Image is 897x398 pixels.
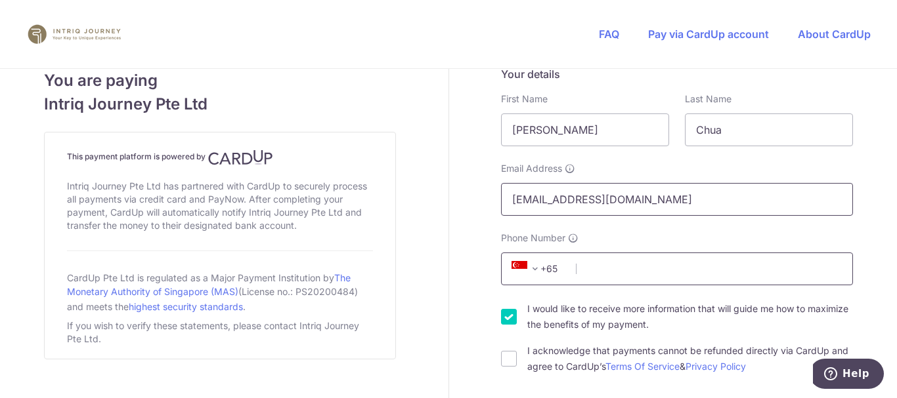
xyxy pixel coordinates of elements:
[813,359,884,391] iframe: Opens a widget where you can find more information
[501,66,853,82] h5: Your details
[599,28,619,41] a: FAQ
[508,261,567,277] span: +65
[67,267,373,317] div: CardUp Pte Ltd is regulated as a Major Payment Institution by (License no.: PS20200484) and meets...
[67,149,373,165] h4: This payment platform is powered by
[501,162,562,175] span: Email Address
[129,301,243,312] a: highest security standards
[605,361,680,372] a: Terms Of Service
[67,177,373,235] div: Intriq Journey Pte Ltd has partnered with CardUp to securely process all payments via credit card...
[685,92,732,106] label: Last Name
[501,231,565,245] span: Phone Number
[686,361,746,372] a: Privacy Policy
[648,28,769,41] a: Pay via CardUp account
[44,69,396,92] span: You are paying
[527,343,853,374] label: I acknowledge that payments cannot be refunded directly via CardUp and agree to CardUp’s &
[685,113,853,146] input: Last name
[501,92,548,106] label: First Name
[501,183,853,216] input: Email address
[527,301,853,332] label: I would like to receive more information that will guide me how to maximize the benefits of my pa...
[208,149,273,165] img: CardUp
[512,261,543,277] span: +65
[798,28,871,41] a: About CardUp
[67,317,373,348] div: If you wish to verify these statements, please contact Intriq Journey Pte Ltd.
[501,113,669,146] input: First name
[44,92,396,116] span: Intriq Journey Pte Ltd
